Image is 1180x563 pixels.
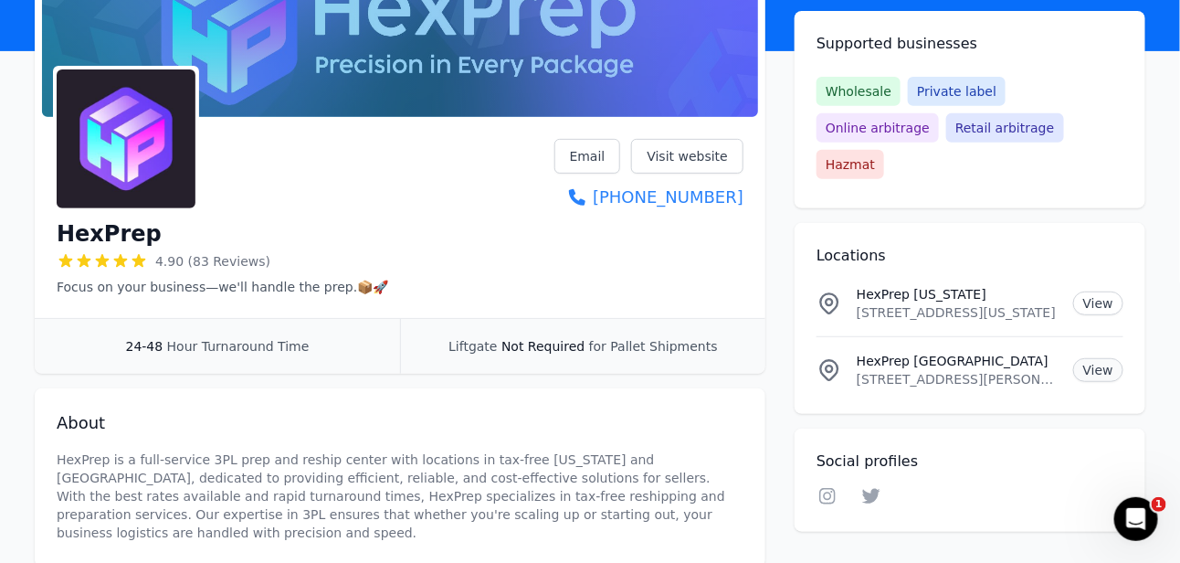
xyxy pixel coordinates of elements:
a: View [1073,358,1123,382]
p: HexPrep is a full-service 3PL prep and reship center with locations in tax-free [US_STATE] and [G... [57,451,743,542]
a: [PHONE_NUMBER] [554,185,743,210]
span: 24-48 [126,339,163,354]
span: for Pallet Shipments [589,339,718,354]
a: Email [554,139,621,174]
span: Hazmat [817,150,884,179]
p: [STREET_ADDRESS][PERSON_NAME][US_STATE] [857,370,1059,388]
span: Hour Turnaround Time [167,339,310,354]
iframe: Intercom live chat [1114,497,1158,541]
a: Visit website [631,139,743,174]
h2: About [57,410,743,436]
a: View [1073,292,1123,315]
h2: Social profiles [817,451,1123,473]
span: 4.90 (83 Reviews) [155,252,270,271]
span: Online arbitrage [817,113,939,143]
img: HexPrep [57,69,195,208]
h2: Locations [817,245,1123,267]
h2: Supported businesses [817,33,1123,55]
span: Not Required [501,339,585,354]
p: [STREET_ADDRESS][US_STATE] [857,303,1059,322]
p: HexPrep [US_STATE] [857,285,1059,303]
span: Wholesale [817,77,901,106]
h1: HexPrep [57,219,162,249]
span: Private label [908,77,1006,106]
span: Liftgate [448,339,497,354]
p: Focus on your business—we'll handle the prep.📦🚀 [57,278,388,296]
p: HexPrep [GEOGRAPHIC_DATA] [857,352,1059,370]
span: Retail arbitrage [946,113,1063,143]
span: 1 [1152,497,1166,512]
